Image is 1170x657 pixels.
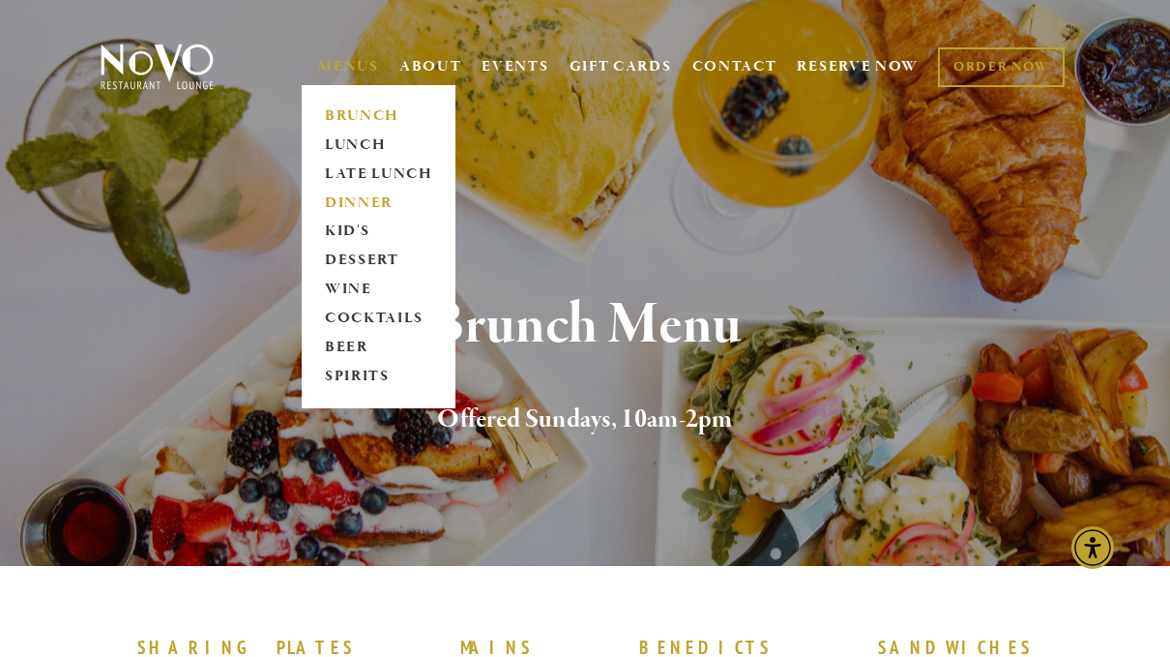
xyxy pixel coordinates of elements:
a: ORDER NOW [938,47,1065,87]
a: DESSERT [318,247,439,276]
img: Novo Restaurant &amp; Lounge [97,43,218,91]
a: LUNCH [318,131,439,160]
a: DINNER [318,189,439,218]
a: RESERVE NOW [797,48,919,85]
a: ABOUT [399,57,462,76]
a: GIFT CARDS [570,48,672,85]
a: SPIRITS [318,363,439,392]
a: LATE LUNCH [318,160,439,189]
h2: Offered Sundays, 10am-2pm [126,400,1043,440]
a: KID'S [318,218,439,247]
a: BEER [318,334,439,363]
a: EVENTS [482,57,548,76]
a: MENUS [318,57,379,76]
a: COCKTAILS [318,305,439,334]
a: WINE [318,276,439,305]
a: CONTACT [692,48,777,85]
h1: Brunch Menu [126,294,1043,357]
div: Accessibility Menu [1071,526,1114,569]
a: BRUNCH [318,102,439,131]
